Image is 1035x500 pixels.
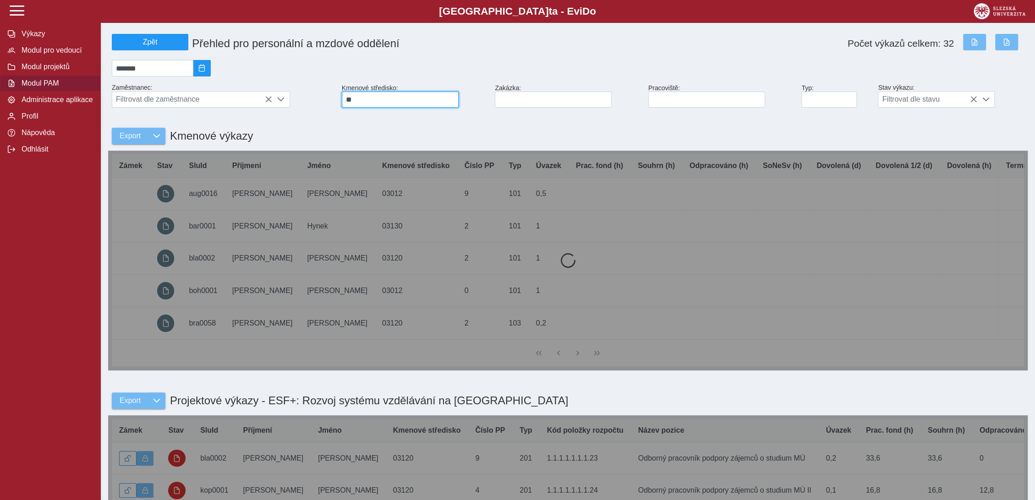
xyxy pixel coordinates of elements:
div: Zakázka: [491,81,645,111]
button: Export [112,392,148,409]
span: Filtrovat dle stavu [878,92,977,107]
span: Zpět [116,38,184,46]
div: Pracoviště: [645,81,798,111]
button: 2025/08 [193,60,211,76]
h1: Přehled pro personální a mzdové oddělení [188,33,648,54]
span: Filtrovat dle zaměstnance [112,92,272,107]
span: Modul projektů [19,63,93,71]
span: Modul pro vedoucí [19,46,93,54]
button: Export do PDF [995,34,1018,50]
div: Typ: [798,81,874,111]
img: logo_web_su.png [974,3,1025,19]
span: o [590,5,596,17]
span: Export [120,132,141,140]
b: [GEOGRAPHIC_DATA] a - Evi [27,5,1008,17]
span: Nápověda [19,129,93,137]
div: Zaměstnanec: [108,80,338,111]
span: Modul PAM [19,79,93,87]
span: D [582,5,590,17]
span: Odhlásit [19,145,93,153]
span: Export [120,397,141,405]
h1: Projektové výkazy - ESF+: Rozvoj systému vzdělávání na [GEOGRAPHIC_DATA] [165,390,568,412]
div: Stav výkazu: [874,80,1028,111]
button: Export do Excelu [963,34,986,50]
span: Administrace aplikace [19,96,93,104]
span: Počet výkazů celkem: 32 [848,38,954,49]
button: Zpět [112,34,188,50]
span: t [548,5,552,17]
h1: Kmenové výkazy [165,125,253,147]
div: Kmenové středisko: [338,81,492,111]
span: Profil [19,112,93,120]
button: Export [112,128,148,144]
span: Výkazy [19,30,93,38]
